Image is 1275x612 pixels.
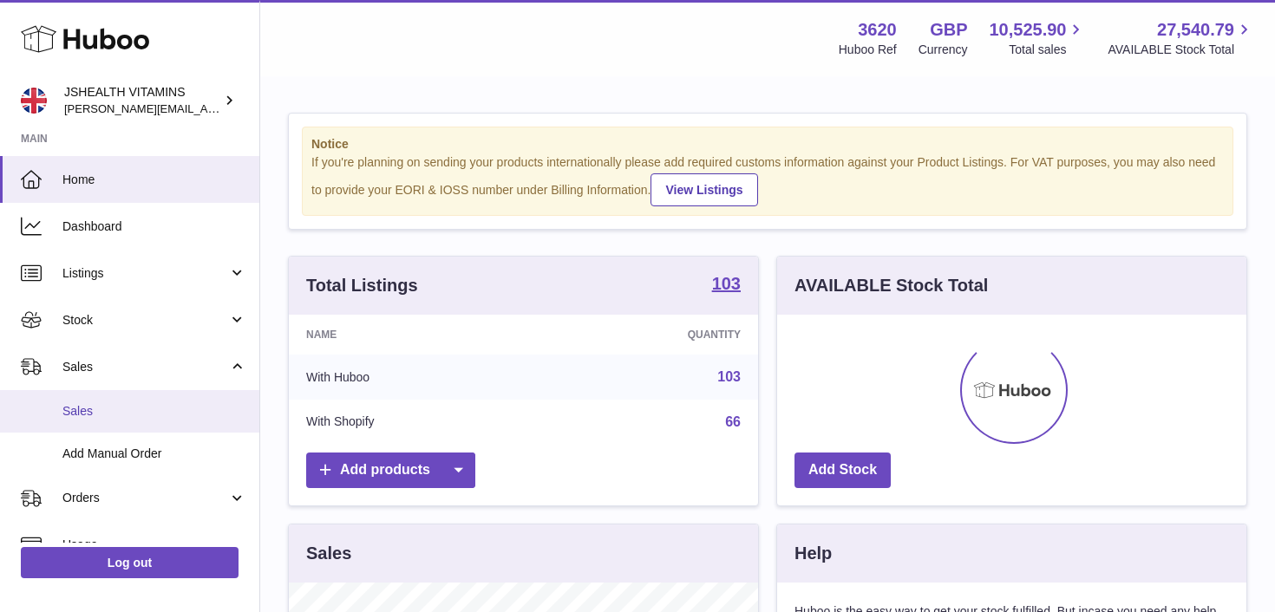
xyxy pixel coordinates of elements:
[311,136,1224,153] strong: Notice
[794,274,988,297] h3: AVAILABLE Stock Total
[930,18,967,42] strong: GBP
[62,172,246,188] span: Home
[919,42,968,58] div: Currency
[62,446,246,462] span: Add Manual Order
[858,18,897,42] strong: 3620
[62,312,228,329] span: Stock
[62,218,246,235] span: Dashboard
[62,537,246,553] span: Usage
[794,452,891,488] a: Add Stock
[306,542,351,565] h3: Sales
[64,101,348,115] span: [PERSON_NAME][EMAIL_ADDRESS][DOMAIN_NAME]
[542,315,758,355] th: Quantity
[311,154,1224,206] div: If you're planning on sending your products internationally please add required customs informati...
[62,490,228,506] span: Orders
[712,275,741,296] a: 103
[1157,18,1234,42] span: 27,540.79
[725,414,741,429] a: 66
[306,452,475,488] a: Add products
[839,42,897,58] div: Huboo Ref
[1009,42,1086,58] span: Total sales
[794,542,832,565] h3: Help
[64,84,220,117] div: JSHEALTH VITAMINS
[62,359,228,375] span: Sales
[289,355,542,400] td: With Huboo
[289,315,542,355] th: Name
[1108,18,1254,58] a: 27,540.79 AVAILABLE Stock Total
[717,369,741,384] a: 103
[21,547,239,578] a: Log out
[989,18,1066,42] span: 10,525.90
[712,275,741,292] strong: 103
[62,403,246,420] span: Sales
[289,400,542,445] td: With Shopify
[21,88,47,114] img: francesca@jshealthvitamins.com
[1108,42,1254,58] span: AVAILABLE Stock Total
[989,18,1086,58] a: 10,525.90 Total sales
[62,265,228,282] span: Listings
[306,274,418,297] h3: Total Listings
[651,173,757,206] a: View Listings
